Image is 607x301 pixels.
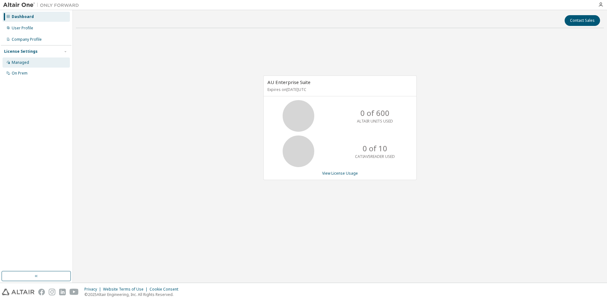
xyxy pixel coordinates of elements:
[322,171,358,176] a: View License Usage
[49,289,55,295] img: instagram.svg
[38,289,45,295] img: facebook.svg
[84,287,103,292] div: Privacy
[360,108,389,118] p: 0 of 600
[355,154,395,159] p: CATIAV5READER USED
[150,287,182,292] div: Cookie Consent
[267,87,411,92] p: Expires on [DATE] UTC
[12,60,29,65] div: Managed
[4,49,38,54] div: License Settings
[70,289,79,295] img: youtube.svg
[12,37,42,42] div: Company Profile
[12,14,34,19] div: Dashboard
[267,79,310,85] span: AU Enterprise Suite
[103,287,150,292] div: Website Terms of Use
[84,292,182,297] p: © 2025 Altair Engineering, Inc. All Rights Reserved.
[2,289,34,295] img: altair_logo.svg
[357,118,393,124] p: ALTAIR UNITS USED
[12,26,33,31] div: User Profile
[3,2,82,8] img: Altair One
[565,15,600,26] button: Contact Sales
[12,71,28,76] div: On Prem
[363,143,387,154] p: 0 of 10
[59,289,66,295] img: linkedin.svg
